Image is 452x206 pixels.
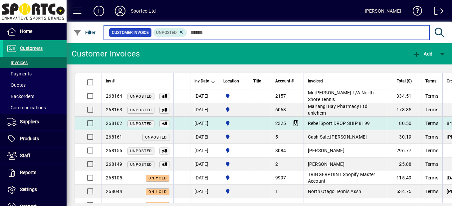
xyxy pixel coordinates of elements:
[223,174,245,181] span: Sportco Ltd Warehouse
[106,93,122,99] span: 268164
[190,130,219,144] td: [DATE]
[391,77,418,85] div: Total ($)
[387,185,421,198] td: 534.75
[223,77,239,85] span: Location
[3,79,67,91] a: Quotes
[308,161,344,167] span: [PERSON_NAME]
[411,48,434,60] button: Add
[308,134,367,140] span: Cash Sale.[PERSON_NAME]
[20,170,36,175] span: Reports
[106,77,114,85] span: Inv #
[148,176,167,180] span: On hold
[387,117,421,130] td: 80.50
[223,160,245,168] span: Sportco Ltd Warehouse
[275,161,278,167] span: 2
[425,189,438,194] span: Terms
[429,1,444,23] a: Logout
[190,185,219,198] td: [DATE]
[223,133,245,141] span: Sportco Ltd Warehouse
[425,121,438,126] span: Terms
[20,46,43,51] span: Customers
[110,5,131,17] button: Profile
[194,77,209,85] span: Inv Date
[425,148,438,153] span: Terms
[425,93,438,99] span: Terms
[7,71,32,76] span: Payments
[275,175,286,180] span: 9997
[190,117,219,130] td: [DATE]
[387,157,421,171] td: 25.88
[106,161,122,167] span: 268149
[253,77,261,85] span: Title
[3,91,67,102] a: Backorders
[20,119,39,124] span: Suppliers
[425,77,436,85] span: Terms
[3,114,67,130] a: Suppliers
[397,77,412,85] span: Total ($)
[275,77,300,85] div: Account #
[74,30,96,35] span: Filter
[223,120,245,127] span: Sportco Ltd Warehouse
[308,172,375,184] span: TRIGGERPOINT Shopify Master Account
[72,49,140,59] div: Customer Invoices
[408,1,422,23] a: Knowledge Base
[308,90,374,102] span: Mr [PERSON_NAME] T/A North Shore Tennis
[131,6,156,16] div: Sportco Ltd
[145,135,167,140] span: Unposted
[3,164,67,181] a: Reports
[106,77,169,85] div: Inv #
[72,27,98,39] button: Filter
[308,189,361,194] span: North Otago Tennis Assn
[88,5,110,17] button: Add
[3,181,67,198] a: Settings
[3,131,67,147] a: Products
[308,104,367,116] span: Mairangi Bay Pharmacy Ltd unichem
[130,149,152,153] span: Unposted
[20,187,37,192] span: Settings
[275,148,286,153] span: 8084
[130,94,152,99] span: Unposted
[112,29,149,36] span: Customer Invoice
[275,77,294,85] span: Account #
[387,130,421,144] td: 30.19
[20,136,39,141] span: Products
[223,106,245,113] span: Sportco Ltd Warehouse
[308,77,323,85] span: Invoiced
[223,77,245,85] div: Location
[153,28,187,37] mat-chip: Customer Invoice Status: Unposted
[190,89,219,103] td: [DATE]
[308,77,383,85] div: Invoiced
[3,148,67,164] a: Staff
[425,134,438,140] span: Terms
[20,29,32,34] span: Home
[308,148,344,153] span: [PERSON_NAME]
[148,190,167,194] span: On hold
[7,94,34,99] span: Backorders
[106,148,122,153] span: 268155
[275,93,286,99] span: 2157
[190,171,219,185] td: [DATE]
[130,108,152,112] span: Unposted
[156,30,177,35] span: Unposted
[190,103,219,117] td: [DATE]
[387,171,421,185] td: 115.49
[425,107,438,112] span: Terms
[365,6,401,16] div: [PERSON_NAME]
[106,134,122,140] span: 268161
[223,92,245,100] span: Sportco Ltd Warehouse
[7,105,46,110] span: Communications
[130,122,152,126] span: Unposted
[130,162,152,167] span: Unposted
[387,103,421,117] td: 178.85
[275,134,278,140] span: 5
[387,89,421,103] td: 334.51
[223,147,245,154] span: Sportco Ltd Warehouse
[308,121,370,126] span: Rebel Sport DROP SHIP 8199
[253,77,267,85] div: Title
[190,144,219,157] td: [DATE]
[412,51,432,56] span: Add
[106,107,122,112] span: 268163
[7,60,28,65] span: Invoices
[106,121,122,126] span: 268162
[3,102,67,113] a: Communications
